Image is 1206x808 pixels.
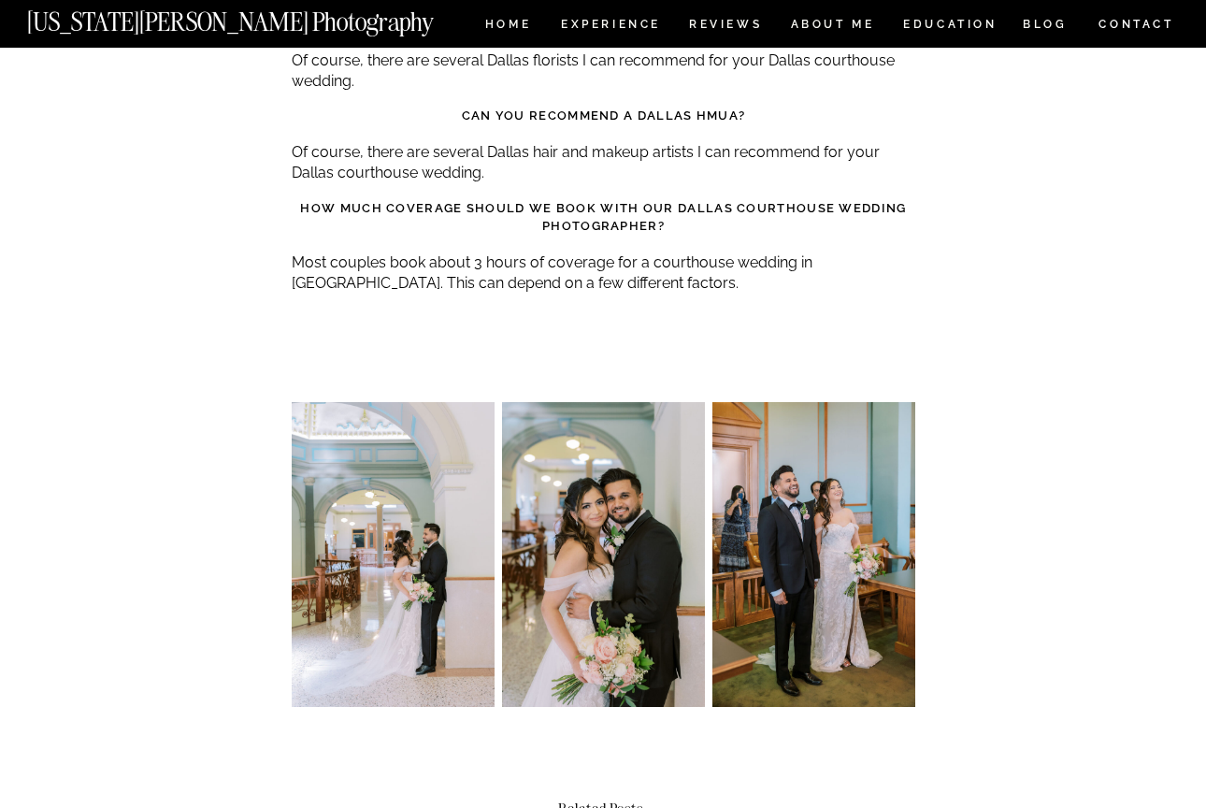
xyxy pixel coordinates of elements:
img: dallas city hall wedding [292,402,495,706]
a: EDUCATION [901,19,999,35]
strong: HOW MUCH COVERAGE SHOULD WE BOOK WITH OUR Dallas COURTHOUSE WEDDING PHOTOGRAPHER? [300,201,906,234]
p: Of course, there are several Dallas hair and makeup artists I can recommend for your Dallas court... [292,142,915,184]
img: texas city hall wedding [502,402,705,706]
a: REVIEWS [689,19,759,35]
a: CONTACT [1098,14,1175,35]
a: ABOUT ME [790,19,875,35]
p: Of course, there are several Dallas florists I can recommend for your Dallas courthouse wedding. [292,50,915,93]
strong: Can you recommend a Dallas HMUA? [462,108,746,123]
p: Most couples book about 3 hours of coverage for a courthouse wedding in [GEOGRAPHIC_DATA]. This c... [292,252,915,295]
a: [US_STATE][PERSON_NAME] Photography [27,9,496,25]
strong: Can you recommend a Dallas florist? [452,17,754,31]
a: BLOG [1023,19,1068,35]
a: Experience [561,19,659,35]
img: city hall wedding [712,402,915,706]
a: HOME [481,19,535,35]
